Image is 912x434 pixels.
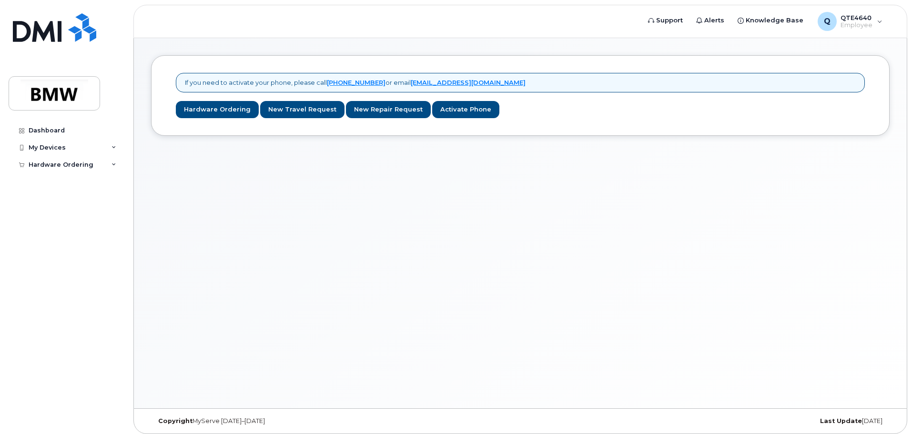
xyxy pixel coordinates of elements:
a: New Travel Request [260,101,345,119]
a: [EMAIL_ADDRESS][DOMAIN_NAME] [411,79,526,86]
a: [PHONE_NUMBER] [327,79,385,86]
a: Activate Phone [432,101,499,119]
p: If you need to activate your phone, please call or email [185,78,526,87]
strong: Last Update [820,417,862,424]
a: Hardware Ordering [176,101,259,119]
div: [DATE] [643,417,890,425]
strong: Copyright [158,417,193,424]
a: New Repair Request [346,101,431,119]
div: MyServe [DATE]–[DATE] [151,417,397,425]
